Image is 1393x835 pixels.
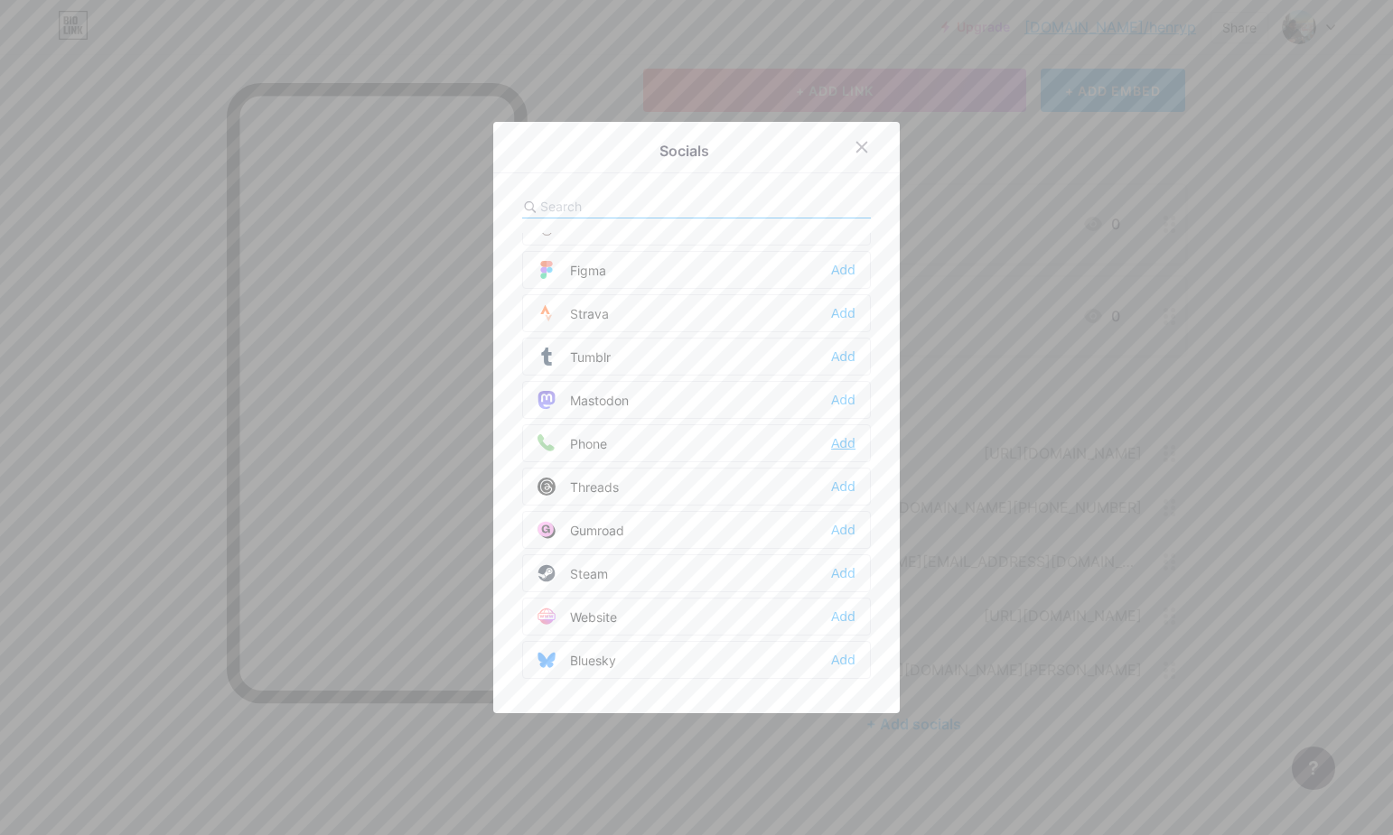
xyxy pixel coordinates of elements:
div: Add [831,391,855,409]
div: Steam [538,564,608,582]
div: Add [831,348,855,366]
div: Add [831,608,855,626]
div: Gumroad [538,521,624,539]
div: Add [831,478,855,496]
div: Tumblr [538,348,611,366]
div: Bluesky [538,651,616,669]
div: Add [831,651,855,669]
div: Goodreads [538,218,635,236]
div: Figma [538,261,606,279]
div: Add [831,304,855,322]
div: Mastodon [538,391,629,409]
div: Add [831,564,855,582]
div: Add [831,434,855,452]
div: Strava [538,304,609,322]
div: Add [831,521,855,539]
div: Add [831,261,855,279]
div: Website [538,608,617,626]
div: Phone [538,434,607,452]
div: Threads [538,478,619,496]
div: Socials [659,140,709,162]
input: Search [540,197,740,216]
